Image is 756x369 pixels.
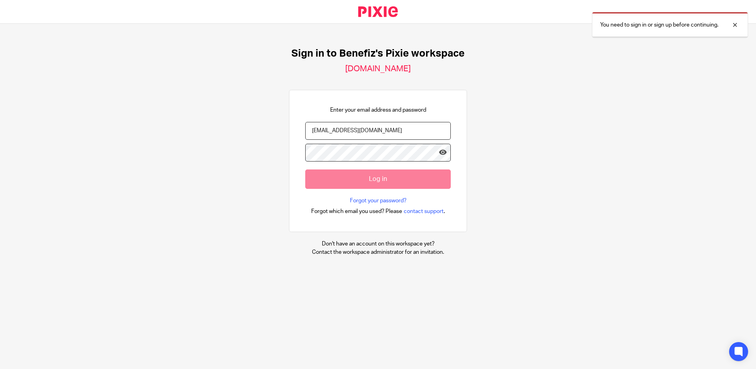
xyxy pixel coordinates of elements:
h2: [DOMAIN_NAME] [345,64,411,74]
a: Forgot your password? [350,197,406,205]
p: Don't have an account on this workspace yet? [312,240,444,248]
input: name@example.com [305,122,451,140]
h1: Sign in to Benefiz's Pixie workspace [291,48,465,60]
p: You need to sign in or sign up before continuing. [600,21,718,29]
p: Enter your email address and password [330,106,426,114]
span: Forgot which email you used? Please [311,207,402,215]
p: Contact the workspace administrator for an invitation. [312,248,444,256]
input: Log in [305,169,451,189]
span: contact support [404,207,444,215]
div: . [311,207,445,216]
